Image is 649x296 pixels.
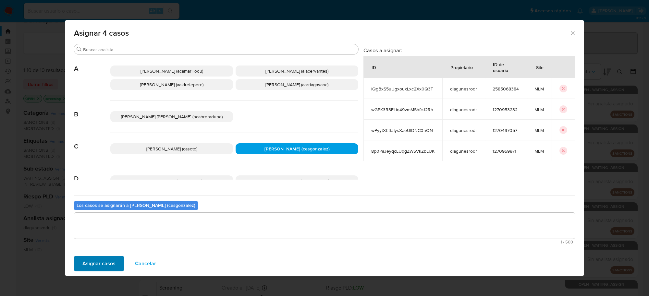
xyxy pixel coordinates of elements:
input: Buscar analista [83,47,356,53]
span: D [74,165,110,183]
span: Asignar 4 casos [74,29,569,37]
span: MLM [534,107,544,112]
span: [PERSON_NAME] (acamarillodu) [141,68,203,74]
span: wGPK3R3ELiq49vmMShfcJ2Rh [371,107,435,112]
span: iQgBxS5uUgxouxLxc2Xx0Q3T [371,86,435,92]
span: dlagunesrodr [450,148,477,154]
span: [PERSON_NAME] (alacervantes) [265,68,328,74]
div: [PERSON_NAME] (acamarillodu) [110,65,233,77]
button: Cerrar ventana [569,30,575,36]
span: 2585068384 [493,86,519,92]
span: 8p0PaJeyqcLUqgZW5VkZbLUK [371,148,435,154]
div: [PERSON_NAME] (casoto) [110,143,233,154]
span: [PERSON_NAME] (aarriagasanc) [265,81,328,88]
span: Cancelar [135,256,156,271]
div: Site [528,59,551,75]
div: [PERSON_NAME] [PERSON_NAME] (bcabreradupe) [110,111,233,122]
span: 1270953232 [493,107,519,112]
span: [PERSON_NAME] (aaldretepere) [140,81,203,88]
span: [PERSON_NAME] [PERSON_NAME] (bcabreradupe) [121,113,223,120]
div: [PERSON_NAME] (aarriagasanc) [236,79,358,90]
div: [PERSON_NAME] (alacervantes) [236,65,358,77]
b: Los casos se asignarán a [PERSON_NAME] (cesgonzalez) [77,202,195,208]
span: dlagunesrodr [450,107,477,112]
span: [PERSON_NAME] (dgoicochea) [141,178,202,184]
span: [PERSON_NAME] (casoto) [146,146,197,152]
span: dlagunesrodr [450,127,477,133]
button: icon-button [559,126,567,134]
span: Asignar casos [82,256,116,271]
button: icon-button [559,105,567,113]
div: ID [364,59,384,75]
div: [PERSON_NAME] (dgoicochea) [110,175,233,186]
div: ID de usuario [485,56,526,78]
span: MLM [534,86,544,92]
div: Propietario [443,59,481,75]
span: [PERSON_NAME] (dlagunesrodr) [265,178,329,184]
div: [PERSON_NAME] (aaldretepere) [110,79,233,90]
span: C [74,133,110,150]
h3: Casos a asignar: [363,47,575,53]
button: Cancelar [127,256,165,271]
span: MLM [534,127,544,133]
span: [PERSON_NAME] (cesgonzalez) [264,146,330,152]
span: wPyytXEBJIysXaeUlDNC0nON [371,127,435,133]
span: MLM [534,148,544,154]
div: [PERSON_NAME] (cesgonzalez) [236,143,358,154]
span: B [74,101,110,118]
span: A [74,55,110,73]
button: Buscar [77,47,82,52]
button: icon-button [559,147,567,155]
span: 1270959971 [493,148,519,154]
div: [PERSON_NAME] (dlagunesrodr) [236,175,358,186]
span: 1270497057 [493,127,519,133]
span: dlagunesrodr [450,86,477,92]
button: icon-button [559,85,567,92]
button: Asignar casos [74,256,124,271]
span: Máximo 500 caracteres [76,240,573,244]
div: assign-modal [65,20,584,276]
